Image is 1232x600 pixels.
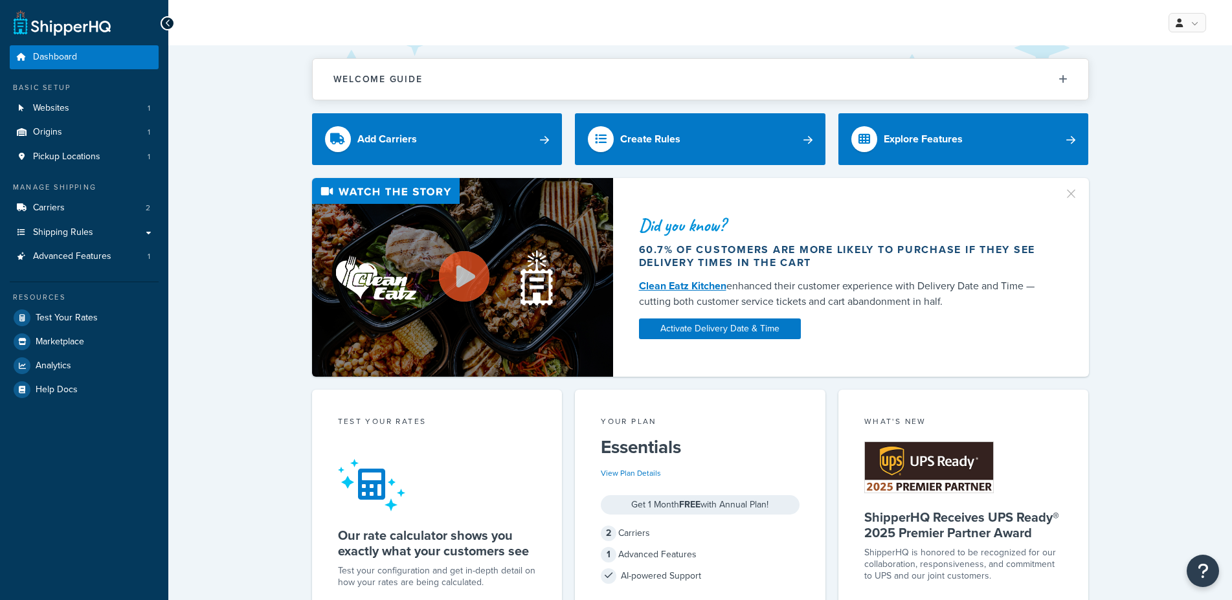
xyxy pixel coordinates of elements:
h5: Essentials [601,437,800,458]
div: enhanced their customer experience with Delivery Date and Time — cutting both customer service ti... [639,278,1048,309]
a: Create Rules [575,113,825,165]
span: 1 [601,547,616,562]
h2: Welcome Guide [333,74,423,84]
li: Pickup Locations [10,145,159,169]
a: Marketplace [10,330,159,353]
span: Origins [33,127,62,138]
div: Get 1 Month with Annual Plan! [601,495,800,515]
span: Analytics [36,361,71,372]
div: Carriers [601,524,800,542]
li: Origins [10,120,159,144]
a: Help Docs [10,378,159,401]
button: Welcome Guide [313,59,1088,100]
a: Shipping Rules [10,221,159,245]
span: 2 [601,526,616,541]
span: 1 [148,251,150,262]
div: Manage Shipping [10,182,159,193]
span: 1 [148,103,150,114]
h5: Our rate calculator shows you exactly what your customers see [338,528,537,559]
a: Activate Delivery Date & Time [639,318,801,339]
a: Add Carriers [312,113,563,165]
a: Analytics [10,354,159,377]
span: 2 [146,203,150,214]
strong: FREE [679,498,700,511]
h5: ShipperHQ Receives UPS Ready® 2025 Premier Partner Award [864,509,1063,540]
span: Advanced Features [33,251,111,262]
img: Video thumbnail [312,178,613,377]
span: Pickup Locations [33,151,100,162]
a: Explore Features [838,113,1089,165]
a: Websites1 [10,96,159,120]
a: Origins1 [10,120,159,144]
div: Explore Features [884,130,963,148]
li: Websites [10,96,159,120]
div: 60.7% of customers are more likely to purchase if they see delivery times in the cart [639,243,1048,269]
a: Clean Eatz Kitchen [639,278,726,293]
div: AI-powered Support [601,567,800,585]
a: Carriers2 [10,196,159,220]
a: Dashboard [10,45,159,69]
a: Advanced Features1 [10,245,159,269]
div: Basic Setup [10,82,159,93]
span: Help Docs [36,384,78,395]
span: Dashboard [33,52,77,63]
span: Test Your Rates [36,313,98,324]
a: View Plan Details [601,467,661,479]
li: Advanced Features [10,245,159,269]
p: ShipperHQ is honored to be recognized for our collaboration, responsiveness, and commitment to UP... [864,547,1063,582]
span: Marketplace [36,337,84,348]
div: Add Carriers [357,130,417,148]
a: Test Your Rates [10,306,159,329]
div: Create Rules [620,130,680,148]
div: Advanced Features [601,546,800,564]
span: Carriers [33,203,65,214]
div: Resources [10,292,159,303]
a: Pickup Locations1 [10,145,159,169]
div: Your Plan [601,416,800,430]
div: Test your configuration and get in-depth detail on how your rates are being calculated. [338,565,537,588]
span: Websites [33,103,69,114]
span: Shipping Rules [33,227,93,238]
div: What's New [864,416,1063,430]
div: Did you know? [639,216,1048,234]
button: Open Resource Center [1187,555,1219,587]
div: Test your rates [338,416,537,430]
span: 1 [148,127,150,138]
li: Carriers [10,196,159,220]
span: 1 [148,151,150,162]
